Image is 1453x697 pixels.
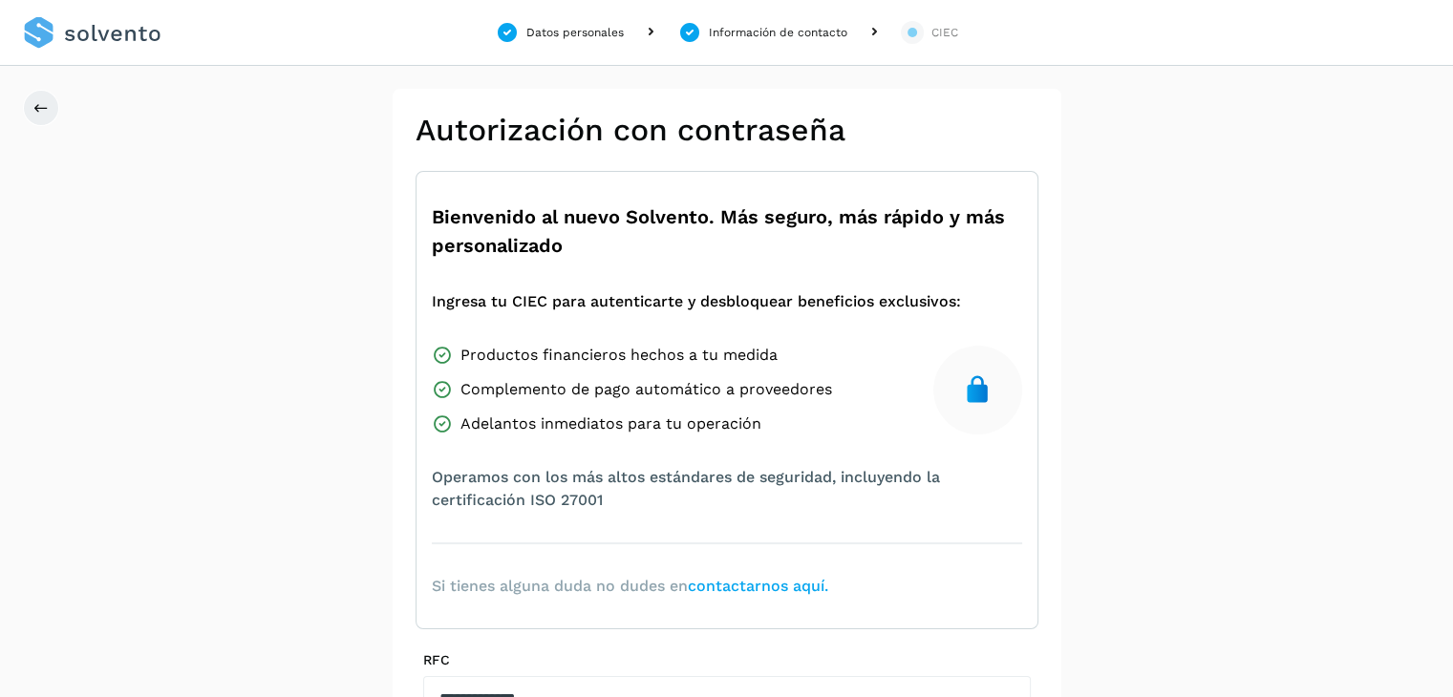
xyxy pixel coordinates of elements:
span: Si tienes alguna duda no dudes en [432,575,828,598]
h2: Autorización con contraseña [416,112,1038,148]
div: CIEC [931,24,958,41]
span: Ingresa tu CIEC para autenticarte y desbloquear beneficios exclusivos: [432,290,961,313]
label: RFC [423,652,1031,668]
span: Productos financieros hechos a tu medida [460,344,778,367]
img: secure [962,374,993,405]
span: Adelantos inmediatos para tu operación [460,412,761,435]
span: Complemento de pago automático a proveedores [460,378,832,401]
div: Datos personales [526,24,624,41]
span: Bienvenido al nuevo Solvento. Más seguro, más rápido y más personalizado [432,202,1022,260]
span: Operamos con los más altos estándares de seguridad, incluyendo la certificación ISO 27001 [432,466,1022,512]
div: Información de contacto [709,24,847,41]
a: contactarnos aquí. [688,577,828,595]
